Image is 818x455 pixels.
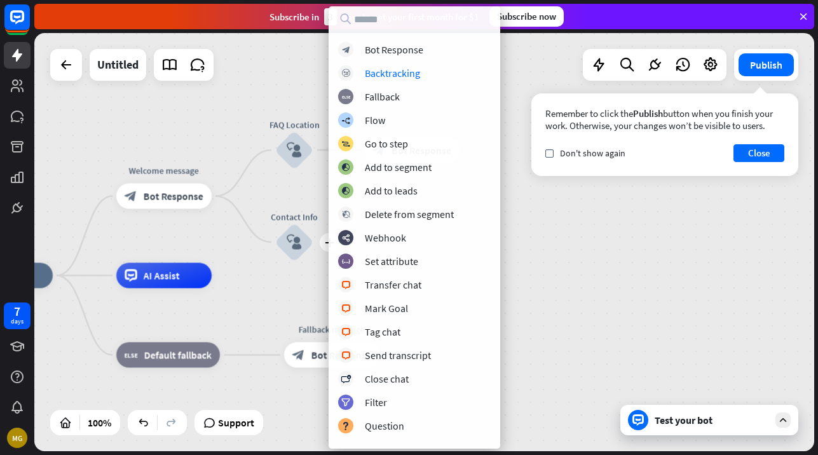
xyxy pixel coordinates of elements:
[655,414,769,426] div: Test your bot
[365,372,409,385] div: Close chat
[4,302,31,329] a: 7 days
[365,161,432,173] div: Add to segment
[560,147,625,159] span: Don't show again
[84,412,115,433] div: 100%
[107,165,221,177] div: Welcome message
[218,412,254,433] span: Support
[365,114,385,126] div: Flow
[125,190,137,203] i: block_bot_response
[341,375,351,383] i: block_close_chat
[341,281,351,289] i: block_livechat
[144,349,212,362] span: Default fallback
[365,67,420,79] div: Backtracking
[365,184,418,197] div: Add to leads
[10,5,48,43] button: Open LiveChat chat widget
[287,234,302,250] i: block_user_input
[292,349,305,362] i: block_bot_response
[365,43,423,56] div: Bot Response
[269,8,479,25] div: Subscribe in days to get your first month for $1
[342,257,350,266] i: block_set_attribute
[144,269,180,282] span: AI Assist
[144,190,203,203] span: Bot Response
[365,349,431,362] div: Send transcript
[365,137,408,150] div: Go to step
[256,118,332,131] div: FAQ Location
[11,317,24,326] div: days
[365,208,454,221] div: Delete from segment
[545,107,784,132] div: Remember to click the button when you finish your work. Otherwise, your changes won’t be visible ...
[342,210,350,219] i: block_delete_from_segment
[341,398,350,407] i: filter
[311,349,371,362] span: Bot Response
[739,53,794,76] button: Publish
[342,93,350,101] i: block_fallback
[97,49,139,81] div: Untitled
[342,46,350,54] i: block_bot_response
[489,6,564,27] div: Subscribe now
[325,238,334,247] i: plus
[365,278,421,291] div: Transfer chat
[342,69,350,78] i: block_backtracking
[125,349,138,362] i: block_fallback
[341,116,350,125] i: builder_tree
[324,8,337,25] div: 3
[365,419,404,432] div: Question
[365,396,387,409] div: Filter
[341,351,351,360] i: block_livechat
[342,234,350,242] i: webhooks
[7,428,27,448] div: MG
[341,328,351,336] i: block_livechat
[365,90,400,103] div: Fallback
[256,210,332,223] div: Contact Info
[287,142,302,158] i: block_user_input
[365,231,406,244] div: Webhook
[275,323,389,336] div: Fallback message
[341,163,350,172] i: block_add_to_segment
[633,107,663,119] span: Publish
[341,187,350,195] i: block_add_to_segment
[341,304,351,313] i: block_livechat
[365,325,400,338] div: Tag chat
[342,422,350,430] i: block_question
[365,302,408,315] div: Mark Goal
[733,144,784,162] button: Close
[341,140,350,148] i: block_goto
[365,255,418,268] div: Set attribute
[14,306,20,317] div: 7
